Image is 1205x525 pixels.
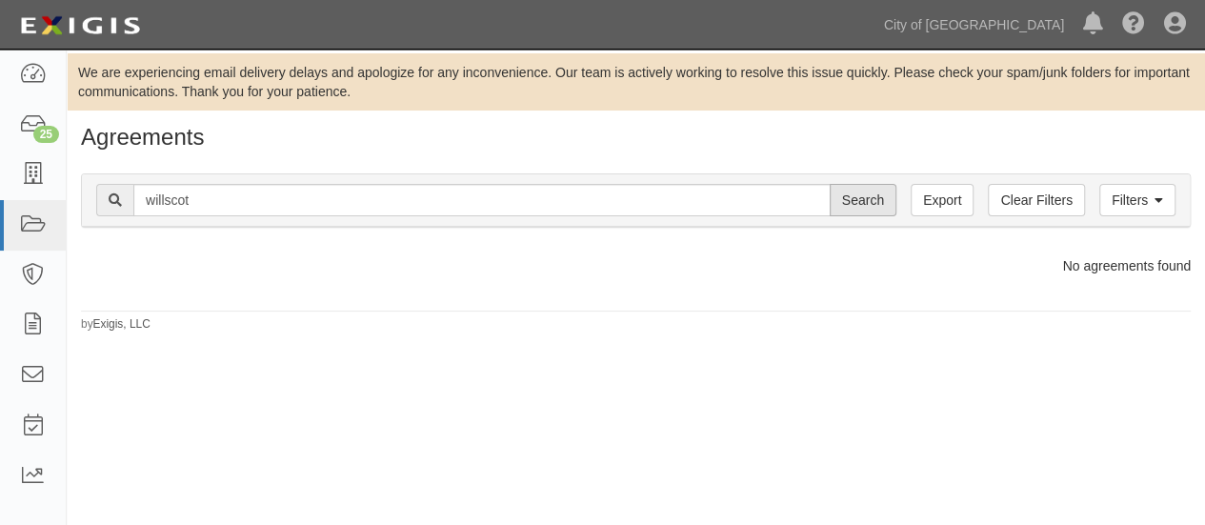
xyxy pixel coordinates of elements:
[81,125,1191,150] h1: Agreements
[874,6,1074,44] a: City of [GEOGRAPHIC_DATA]
[830,184,896,216] input: Search
[1099,184,1175,216] a: Filters
[81,316,151,333] small: by
[133,184,831,216] input: Search
[988,184,1084,216] a: Clear Filters
[911,184,974,216] a: Export
[1122,13,1145,36] i: Help Center - Complianz
[14,9,146,43] img: logo-5460c22ac91f19d4615b14bd174203de0afe785f0fc80cf4dbbc73dc1793850b.png
[33,126,59,143] div: 25
[93,317,151,331] a: Exigis, LLC
[67,256,1205,275] div: No agreements found
[67,63,1205,101] div: We are experiencing email delivery delays and apologize for any inconvenience. Our team is active...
